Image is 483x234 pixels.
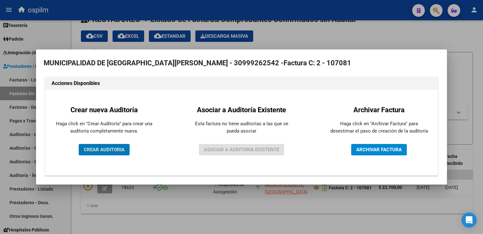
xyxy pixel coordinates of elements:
[204,147,279,153] span: ASOCIAR A AUDITORIA EXISTENTE
[193,105,290,115] h2: Asociar a Auditoría Existente
[351,144,407,155] button: ARCHIVAR FACTURA
[55,105,153,115] h2: Crear nueva Auditoría
[193,120,290,134] p: Esta factura no tiene auditorías a las que se pueda asociar
[55,120,153,134] p: Haga click en "Crear Auditoría" para crear una auditoría completamente nueva.
[356,147,402,153] span: ARCHIVAR FACTURA
[84,147,125,153] span: CREAR AUDITORIA
[330,120,428,134] p: Haga click en "Archivar Factura" para desestimar el paso de creación de la auditoría
[330,105,428,115] h2: Archivar Factura
[52,80,431,87] h1: Acciones Disponibles
[199,144,284,155] button: ASOCIAR A AUDITORIA EXISTENTE
[44,57,439,69] h2: MUNICIPALIDAD DE [GEOGRAPHIC_DATA][PERSON_NAME] - 30999262542 -
[79,144,130,155] button: CREAR AUDITORIA
[284,59,351,67] strong: Factura C: 2 - 107081
[462,212,477,228] div: Open Intercom Messenger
